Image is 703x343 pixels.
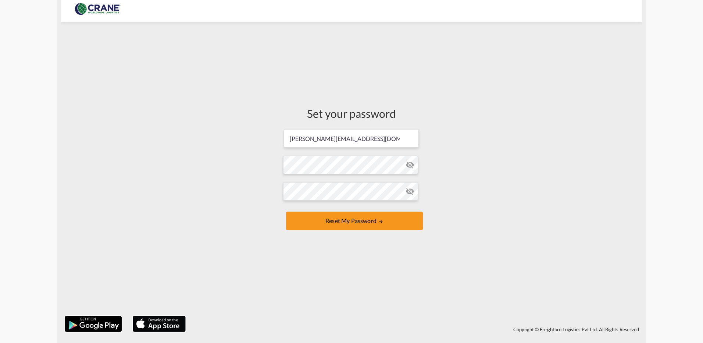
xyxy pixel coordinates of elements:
[286,212,423,230] button: UPDATE MY PASSWORD
[189,323,642,336] div: Copyright © Freightbro Logistics Pvt Ltd. All Rights Reserved
[284,129,419,148] input: Email address
[64,315,122,333] img: google.png
[406,187,414,196] md-icon: icon-eye-off
[283,106,420,121] div: Set your password
[132,315,186,333] img: apple.png
[406,160,414,169] md-icon: icon-eye-off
